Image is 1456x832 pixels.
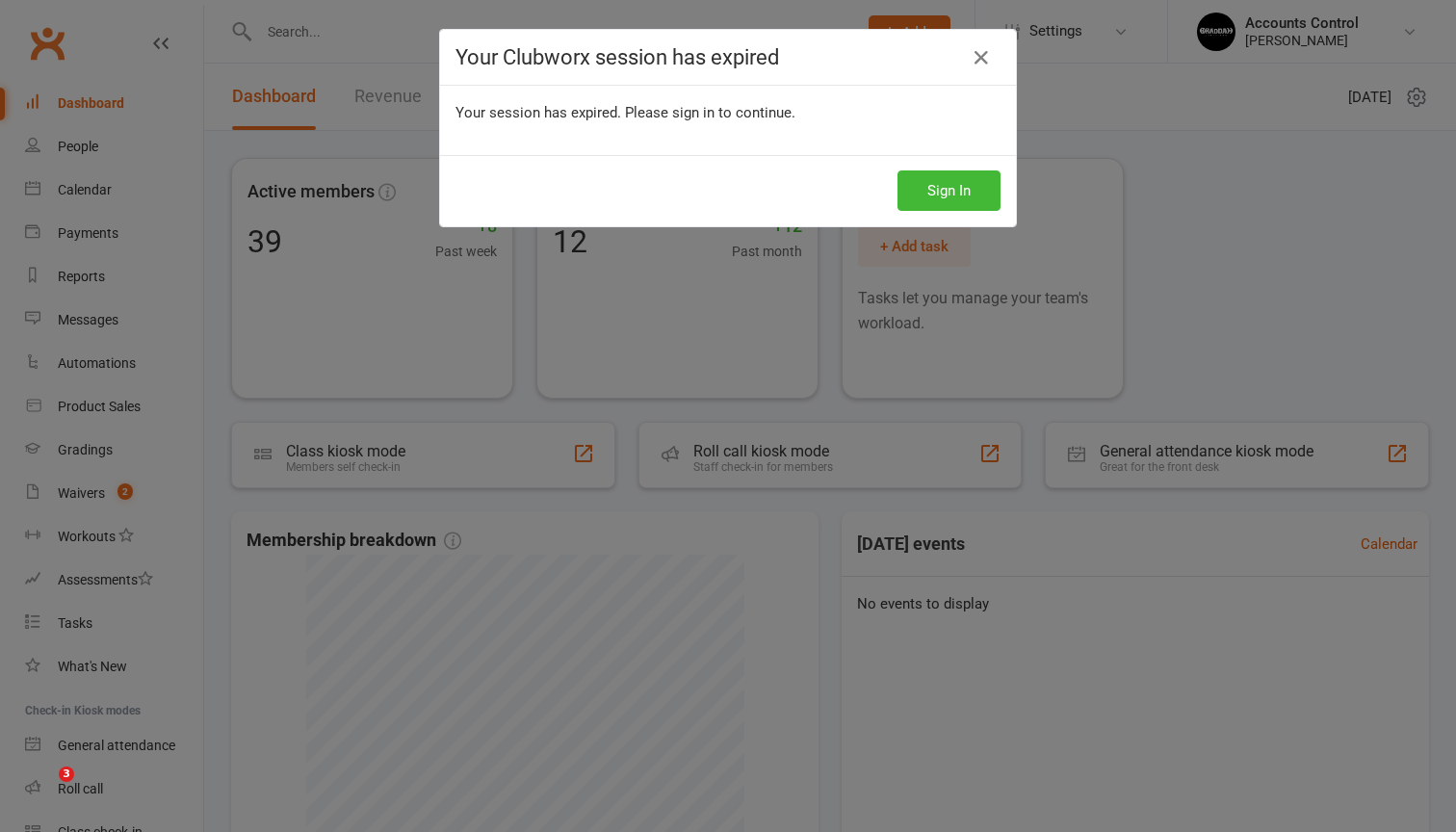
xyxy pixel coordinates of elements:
[897,170,1001,211] button: Sign In
[19,767,65,813] iframe: Intercom live chat
[455,45,1001,69] h4: Your Clubworx session has expired
[59,767,74,782] span: 3
[455,104,795,121] span: Your session has expired. Please sign in to continue.
[966,42,997,73] a: Close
